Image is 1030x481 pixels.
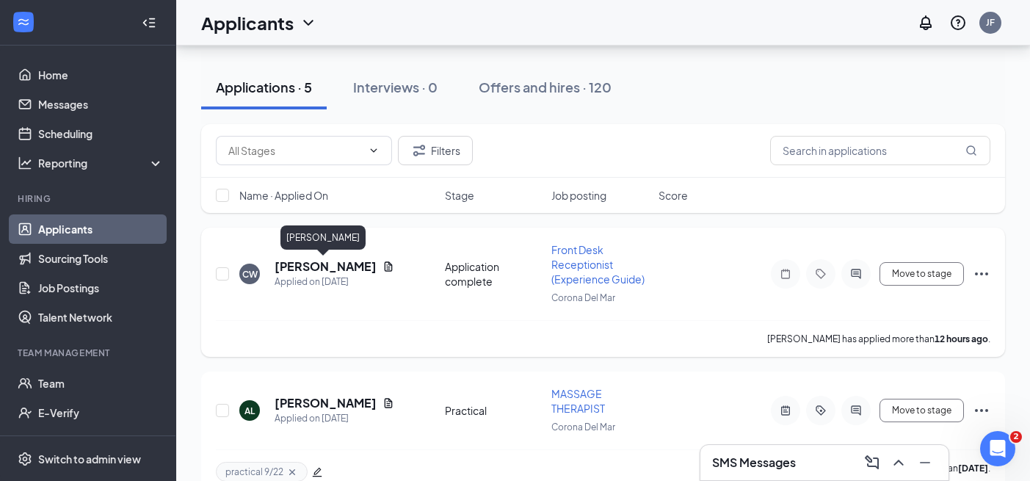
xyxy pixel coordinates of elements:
[38,156,164,170] div: Reporting
[812,405,830,416] svg: ActiveTag
[38,303,164,332] a: Talent Network
[445,188,474,203] span: Stage
[38,452,141,466] div: Switch to admin view
[225,466,283,478] span: practical 9/22
[242,268,258,281] div: CW
[18,192,161,205] div: Hiring
[935,333,988,344] b: 12 hours ago
[38,244,164,273] a: Sourcing Tools
[142,15,156,30] svg: Collapse
[551,243,645,286] span: Front Desk Receptionist (Experience Guide)
[659,188,688,203] span: Score
[551,188,606,203] span: Job posting
[949,14,967,32] svg: QuestionInfo
[16,15,31,29] svg: WorkstreamLogo
[38,398,164,427] a: E-Verify
[275,258,377,275] h5: [PERSON_NAME]
[275,411,394,426] div: Applied on [DATE]
[479,78,612,96] div: Offers and hires · 120
[275,395,377,411] h5: [PERSON_NAME]
[770,136,990,165] input: Search in applications
[300,14,317,32] svg: ChevronDown
[38,369,164,398] a: Team
[860,451,884,474] button: ComposeMessage
[913,451,937,474] button: Minimize
[767,333,990,345] p: [PERSON_NAME] has applied more than .
[880,262,964,286] button: Move to stage
[916,454,934,471] svg: Minimize
[244,405,255,417] div: AL
[216,78,312,96] div: Applications · 5
[863,454,881,471] svg: ComposeMessage
[410,142,428,159] svg: Filter
[917,14,935,32] svg: Notifications
[777,268,794,280] svg: Note
[18,452,32,466] svg: Settings
[712,455,796,471] h3: SMS Messages
[382,261,394,272] svg: Document
[38,427,164,457] a: Documents
[551,292,615,303] span: Corona Del Mar
[382,397,394,409] svg: Document
[847,268,865,280] svg: ActiveChat
[445,403,543,418] div: Practical
[880,399,964,422] button: Move to stage
[38,60,164,90] a: Home
[887,451,910,474] button: ChevronUp
[777,405,794,416] svg: ActiveNote
[368,145,380,156] svg: ChevronDown
[18,347,161,359] div: Team Management
[280,225,366,250] div: [PERSON_NAME]
[445,259,543,289] div: Application complete
[1010,431,1022,443] span: 2
[847,405,865,416] svg: ActiveChat
[551,387,605,415] span: MASSAGE THERAPIST
[958,463,988,474] b: [DATE]
[986,16,995,29] div: JF
[965,145,977,156] svg: MagnifyingGlass
[38,214,164,244] a: Applicants
[973,402,990,419] svg: Ellipses
[353,78,438,96] div: Interviews · 0
[812,268,830,280] svg: Tag
[980,431,1015,466] iframe: Intercom live chat
[38,119,164,148] a: Scheduling
[38,90,164,119] a: Messages
[312,467,322,477] span: edit
[38,273,164,303] a: Job Postings
[286,466,298,478] svg: Cross
[973,265,990,283] svg: Ellipses
[398,136,473,165] button: Filter Filters
[228,142,362,159] input: All Stages
[551,422,615,433] span: Corona Del Mar
[201,10,294,35] h1: Applicants
[890,454,907,471] svg: ChevronUp
[239,188,328,203] span: Name · Applied On
[18,156,32,170] svg: Analysis
[275,275,394,289] div: Applied on [DATE]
